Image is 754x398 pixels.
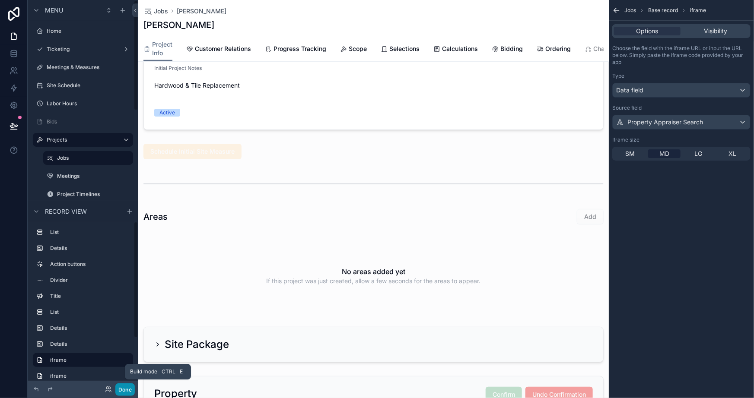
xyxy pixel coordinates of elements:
span: Progress Tracking [274,44,326,53]
a: Project Timelines [43,187,133,201]
a: Bids [33,115,133,129]
label: Details [50,341,130,347]
span: Menu [45,6,63,15]
a: Bidding [492,41,523,58]
a: Home [33,24,133,38]
span: Change Orders [593,44,637,53]
label: Jobs [57,155,128,161]
label: Ticketing [47,46,119,53]
button: Data field [612,83,751,98]
label: Action buttons [50,261,130,268]
div: scrollable content [28,221,138,381]
a: Ordering [537,41,571,58]
a: Calculations [433,41,478,58]
a: Change Orders [585,41,637,58]
label: Meetings & Measures [47,64,131,71]
span: Record view [45,207,87,216]
span: Jobs [154,7,168,16]
a: Project Info [143,37,172,62]
span: Ctrl [161,367,176,376]
label: Divider [50,277,130,284]
span: Scope [349,44,367,53]
a: Meetings [43,169,133,183]
label: iframe [50,373,130,379]
label: Meetings [57,173,131,180]
p: Choose the field with the iframe URL or input the URL below. Simply paste the iframe code provide... [612,45,751,66]
span: Visibility [704,27,727,35]
a: Customer Relations [186,41,251,58]
a: Meetings & Measures [33,60,133,74]
a: Labor Hours [33,97,133,111]
label: Iframe size [612,136,639,143]
label: List [50,309,130,316]
a: Ticketing [33,42,133,56]
span: Base record [648,7,678,14]
span: Data field [616,86,643,95]
a: Scope [340,41,367,58]
label: Title [50,293,130,300]
span: LG [695,149,703,158]
span: SM [626,149,635,158]
a: Projects [33,133,133,147]
label: Details [50,325,130,332]
label: Labor Hours [47,100,131,107]
span: Selections [389,44,420,53]
label: Details [50,245,130,252]
button: Property Appraiser Search [612,115,751,130]
label: Home [47,28,131,35]
span: Options [636,27,659,35]
label: Site Schedule [47,82,131,89]
a: Jobs [43,151,133,165]
span: Customer Relations [195,44,251,53]
label: Type [612,73,624,79]
span: Build mode [130,368,157,375]
span: E [178,368,185,375]
span: XL [729,149,737,158]
label: List [50,229,130,236]
a: Selections [381,41,420,58]
span: Jobs [624,7,636,14]
span: Ordering [545,44,571,53]
button: Done [115,383,135,396]
a: Jobs [143,7,168,16]
span: iframe [690,7,706,14]
label: Project Timelines [57,191,131,198]
label: Bids [47,118,131,125]
label: iframe [50,357,126,363]
span: Bidding [500,44,523,53]
a: Progress Tracking [265,41,326,58]
span: Calculations [442,44,478,53]
a: Site Schedule [33,79,133,92]
label: Projects [47,136,116,143]
a: [PERSON_NAME] [177,7,226,16]
div: Property Appraiser Search [616,118,703,126]
span: MD [659,149,669,158]
span: Project Info [152,40,172,57]
h1: [PERSON_NAME] [143,19,214,31]
label: Source field [612,104,642,111]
